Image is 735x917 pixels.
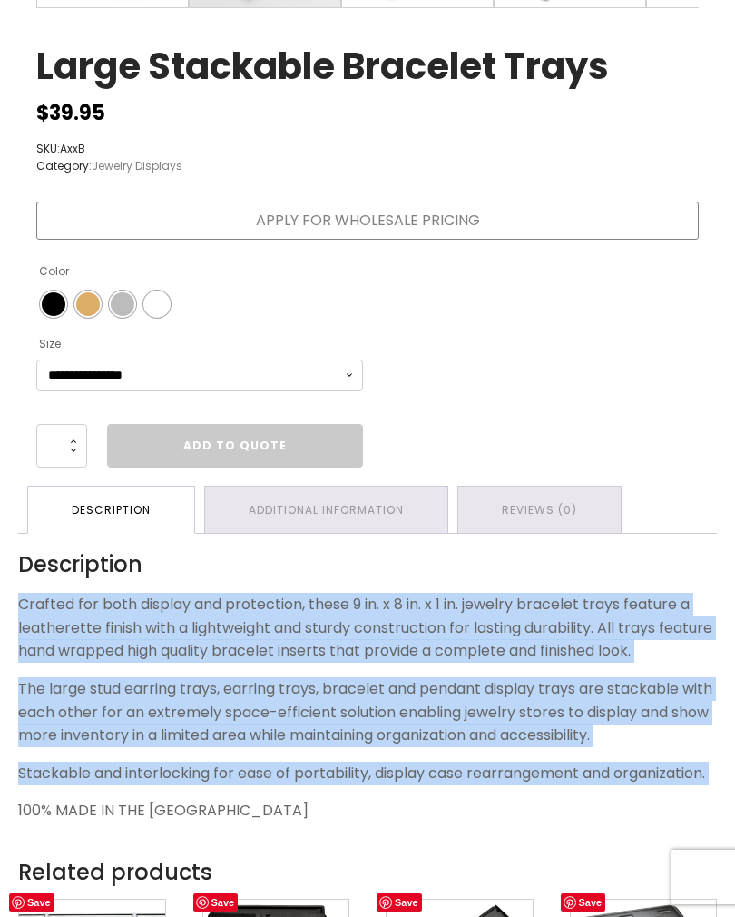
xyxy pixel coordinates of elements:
[377,893,422,912] a: Save
[18,799,717,823] p: 100% MADE IN THE [GEOGRAPHIC_DATA]
[9,893,54,912] a: Save
[36,424,87,468] input: Product quantity
[561,893,606,912] a: Save
[92,158,182,173] a: Jewelry Displays
[18,552,717,578] h2: Description
[39,330,61,359] label: Size
[36,287,363,321] ul: Color
[143,291,171,318] li: White Vienna
[36,44,609,97] h1: Large Stackable Bracelet Trays
[74,291,102,318] li: Moon Glow
[39,257,69,286] label: Color
[36,157,182,174] span: Category:
[40,291,67,318] li: Black/White
[36,140,182,157] span: SKU:
[36,99,49,127] span: $
[18,855,717,890] h2: Related products
[458,487,621,533] a: Reviews (0)
[193,893,239,912] a: Save
[36,202,699,240] a: Apply for Wholesale Pricing
[28,487,194,533] a: Description
[36,99,105,127] bdi: 39.95
[60,141,85,156] span: AxxB
[18,593,717,663] p: Crafted for both display and protection, these 9 in. x 8 in. x 1 in. jewelry bracelet trays featu...
[205,487,447,533] a: Additional information
[18,762,717,785] p: Stackable and interlocking for ease of portability, display case rearrangement and organization.
[18,677,717,747] p: The large stud earring trays, earring trays, bracelet and pendant display trays are stackable wit...
[109,291,136,318] li: Palladium
[107,424,363,468] a: Add to Quote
